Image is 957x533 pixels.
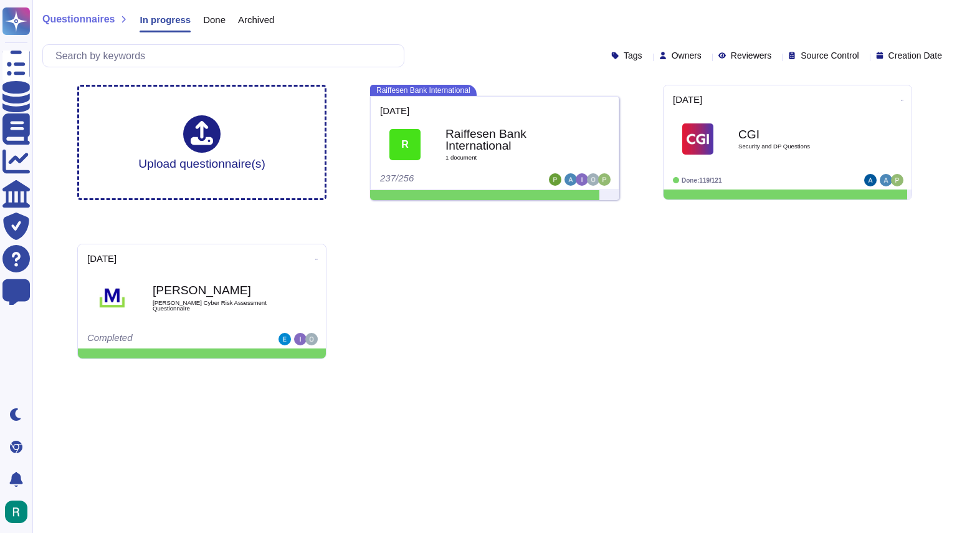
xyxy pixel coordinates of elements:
[294,333,307,345] img: user
[731,51,771,60] span: Reviewers
[587,173,599,186] img: user
[672,51,702,60] span: Owners
[888,51,942,60] span: Creation Date
[598,173,611,186] img: user
[380,173,414,183] span: 237/256
[682,177,722,184] span: Done: 119/121
[891,174,903,186] img: user
[42,14,115,24] span: Questionnaires
[97,282,128,314] img: Logo
[153,300,277,312] span: [PERSON_NAME] Cyber Risk Assessment Questionnaire
[153,284,277,296] b: [PERSON_NAME]
[445,128,570,151] b: Raiffesen Bank International
[370,85,477,96] span: Raiffesen Bank International
[87,254,117,263] span: [DATE]
[203,15,226,24] span: Done
[238,15,274,24] span: Archived
[389,129,421,160] div: R
[279,333,291,345] img: user
[738,143,863,150] span: Security and DP Questions
[2,498,36,526] button: user
[138,115,265,170] div: Upload questionnaire(s)
[549,173,561,186] img: user
[380,106,409,115] span: [DATE]
[673,95,702,104] span: [DATE]
[682,123,713,155] img: Logo
[140,15,191,24] span: In progress
[564,173,577,186] img: user
[49,45,404,67] input: Search by keywords
[5,501,27,523] img: user
[445,155,570,161] span: 1 document
[880,174,892,186] img: user
[864,174,877,186] img: user
[576,173,588,186] img: user
[305,333,318,345] img: user
[738,128,863,140] b: CGI
[87,333,240,345] div: Completed
[801,51,859,60] span: Source Control
[624,51,642,60] span: Tags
